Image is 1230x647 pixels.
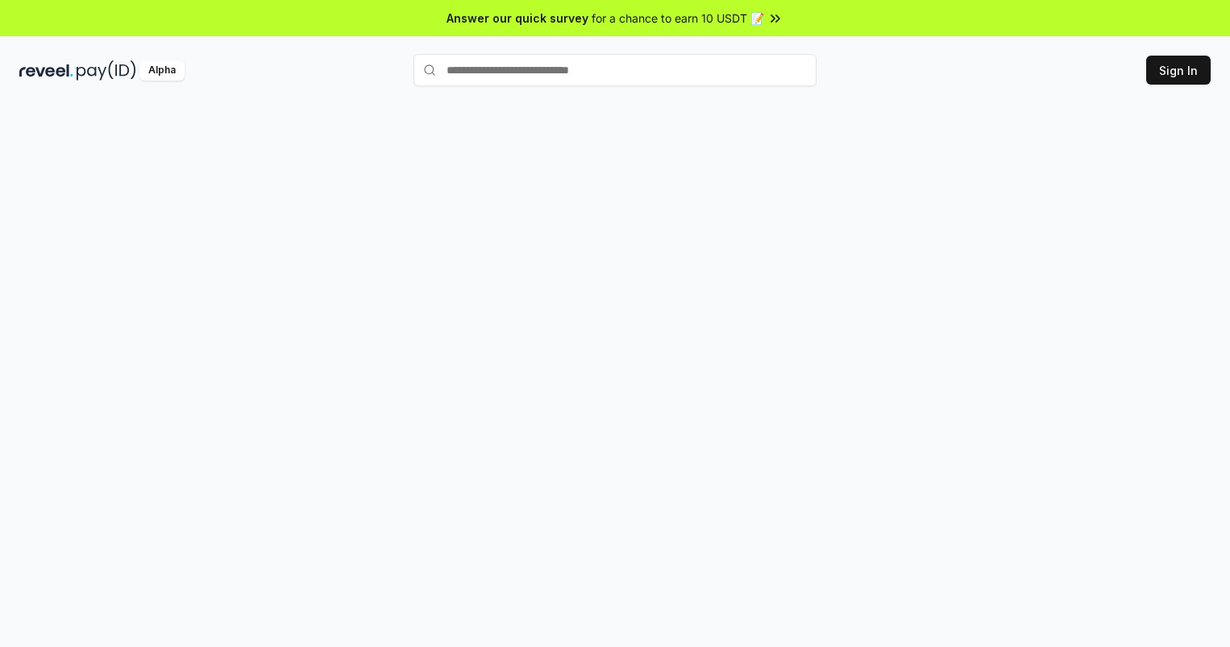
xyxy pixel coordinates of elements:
span: for a chance to earn 10 USDT 📝 [592,10,764,27]
span: Answer our quick survey [447,10,588,27]
div: Alpha [139,60,185,81]
img: reveel_dark [19,60,73,81]
button: Sign In [1146,56,1211,85]
img: pay_id [77,60,136,81]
